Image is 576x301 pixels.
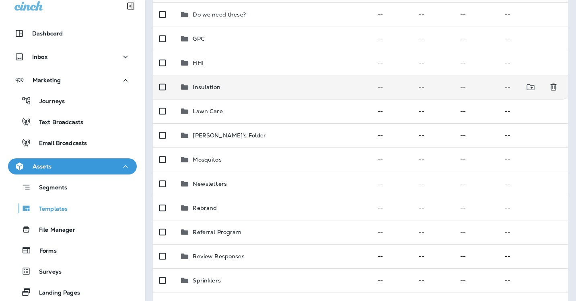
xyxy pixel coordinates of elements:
[371,99,412,123] td: --
[371,51,412,75] td: --
[8,113,137,130] button: Text Broadcasts
[412,51,454,75] td: --
[454,2,498,27] td: --
[371,220,412,244] td: --
[8,263,137,280] button: Surveys
[412,220,454,244] td: --
[32,54,47,60] p: Inbox
[412,268,454,293] td: --
[454,244,498,268] td: --
[31,247,57,255] p: Forms
[498,2,568,27] td: --
[31,184,67,192] p: Segments
[8,242,137,259] button: Forms
[193,277,220,284] p: Sprinklers
[523,79,539,95] button: Move to folder
[371,75,412,99] td: --
[193,11,245,18] p: Do we need these?
[498,268,568,293] td: --
[193,229,241,235] p: Referral Program
[545,79,562,95] button: Delete
[412,75,454,99] td: --
[371,147,412,172] td: --
[412,172,454,196] td: --
[498,172,568,196] td: --
[371,27,412,51] td: --
[193,156,221,163] p: Mosquitos
[193,108,222,114] p: Lawn Care
[371,2,412,27] td: --
[412,27,454,51] td: --
[8,179,137,196] button: Segments
[193,181,227,187] p: Newsletters
[371,268,412,293] td: --
[412,123,454,147] td: --
[412,196,454,220] td: --
[31,268,62,276] p: Surveys
[33,163,51,170] p: Assets
[31,206,68,213] p: Templates
[8,221,137,238] button: File Manager
[454,196,498,220] td: --
[454,27,498,51] td: --
[8,92,137,109] button: Journeys
[412,147,454,172] td: --
[454,99,498,123] td: --
[31,119,83,127] p: Text Broadcasts
[498,27,568,51] td: --
[33,77,61,83] p: Marketing
[454,51,498,75] td: --
[371,123,412,147] td: --
[193,132,266,139] p: [PERSON_NAME]'s Folder
[412,2,454,27] td: --
[31,140,87,147] p: Email Broadcasts
[498,196,568,220] td: --
[454,220,498,244] td: --
[8,200,137,217] button: Templates
[498,99,568,123] td: --
[31,289,80,297] p: Landing Pages
[193,35,204,42] p: GPC
[454,123,498,147] td: --
[371,172,412,196] td: --
[8,158,137,174] button: Assets
[454,172,498,196] td: --
[498,75,548,99] td: --
[371,196,412,220] td: --
[8,134,137,151] button: Email Broadcasts
[31,98,65,106] p: Journeys
[8,72,137,88] button: Marketing
[454,147,498,172] td: --
[8,25,137,42] button: Dashboard
[8,284,137,301] button: Landing Pages
[454,268,498,293] td: --
[498,123,568,147] td: --
[193,60,203,66] p: HHI
[498,220,568,244] td: --
[8,49,137,65] button: Inbox
[193,84,220,90] p: Insulation
[498,51,568,75] td: --
[32,30,63,37] p: Dashboard
[371,244,412,268] td: --
[193,253,244,259] p: Review Responses
[31,226,75,234] p: File Manager
[193,205,217,211] p: Rebrand
[498,244,568,268] td: --
[454,75,498,99] td: --
[498,147,568,172] td: --
[412,244,454,268] td: --
[412,99,454,123] td: --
